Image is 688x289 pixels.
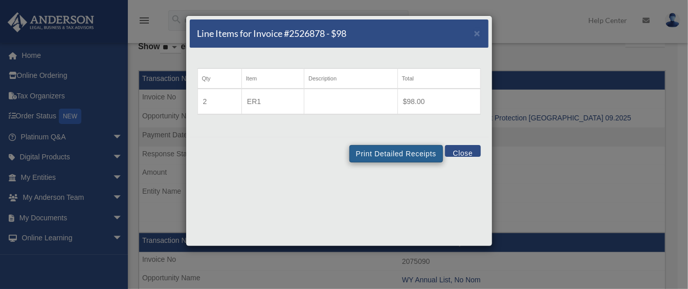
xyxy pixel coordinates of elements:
button: Close [474,28,481,38]
td: ER1 [241,89,304,114]
h5: Line Items for Invoice #2526878 - $98 [197,27,347,40]
th: Total [397,69,480,89]
button: Close [445,145,480,157]
td: 2 [197,89,241,114]
button: Print Detailed Receipts [349,145,443,162]
td: $98.00 [397,89,480,114]
th: Qty [197,69,241,89]
span: × [474,27,481,39]
th: Description [304,69,398,89]
th: Item [241,69,304,89]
